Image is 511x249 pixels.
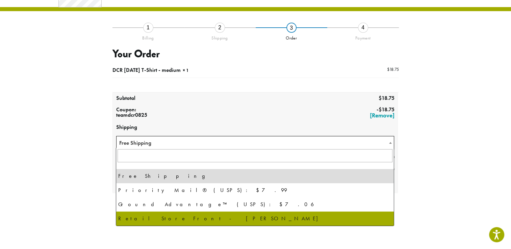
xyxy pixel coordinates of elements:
[112,66,181,74] span: DCR [DATE] T-Shirt - medium
[116,212,394,226] li: Retail Store Front - [PERSON_NAME]
[378,94,381,102] span: $
[116,197,394,212] li: Ground Advantage™ (USPS): $7.06
[327,33,399,41] div: Payment
[113,163,170,176] th: Total
[116,183,394,197] li: Priority Mail® (USPS): $7.99
[112,33,184,41] div: Billing
[387,66,399,72] bdi: 18.75
[378,94,394,102] bdi: 18.75
[113,122,398,133] th: Shipping
[113,152,170,163] th: Tax
[112,48,399,60] h3: Your Order
[358,23,368,33] div: 4
[286,23,297,33] div: 3
[173,112,394,118] a: Remove teamdcr0825 coupon
[143,23,153,33] div: 1
[378,106,381,113] span: $
[113,93,170,104] th: Subtotal
[256,33,327,41] div: Order
[117,136,394,149] span: Free Shipping
[183,67,189,73] strong: × 1
[215,23,225,33] div: 2
[387,66,389,72] span: $
[170,104,398,122] td: -
[378,106,394,113] span: 18.75
[116,169,394,183] li: Free Shipping
[184,33,256,41] div: Shipping
[113,104,170,122] th: Coupon: teamdcr0825
[113,176,271,188] th: [DATE] Savings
